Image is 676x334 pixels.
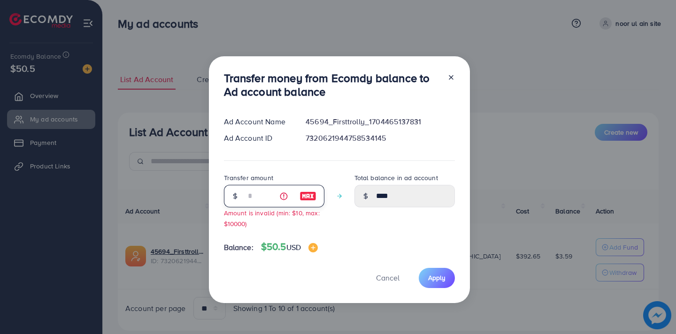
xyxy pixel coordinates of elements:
button: Cancel [364,268,411,288]
small: Amount is invalid (min: $10, max: $10000) [224,208,320,228]
img: image [308,243,318,252]
span: Cancel [376,273,399,283]
div: 7320621944758534145 [298,133,462,144]
div: 45694_Firsttrolly_1704465137831 [298,116,462,127]
div: Ad Account ID [216,133,299,144]
span: USD [286,242,301,252]
label: Total balance in ad account [354,173,438,182]
h3: Transfer money from Ecomdy balance to Ad account balance [224,71,440,99]
label: Transfer amount [224,173,273,182]
span: Balance: [224,242,253,253]
h4: $50.5 [261,241,318,253]
span: Apply [428,273,446,282]
button: Apply [419,268,455,288]
div: Ad Account Name [216,116,299,127]
img: image [300,190,316,202]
